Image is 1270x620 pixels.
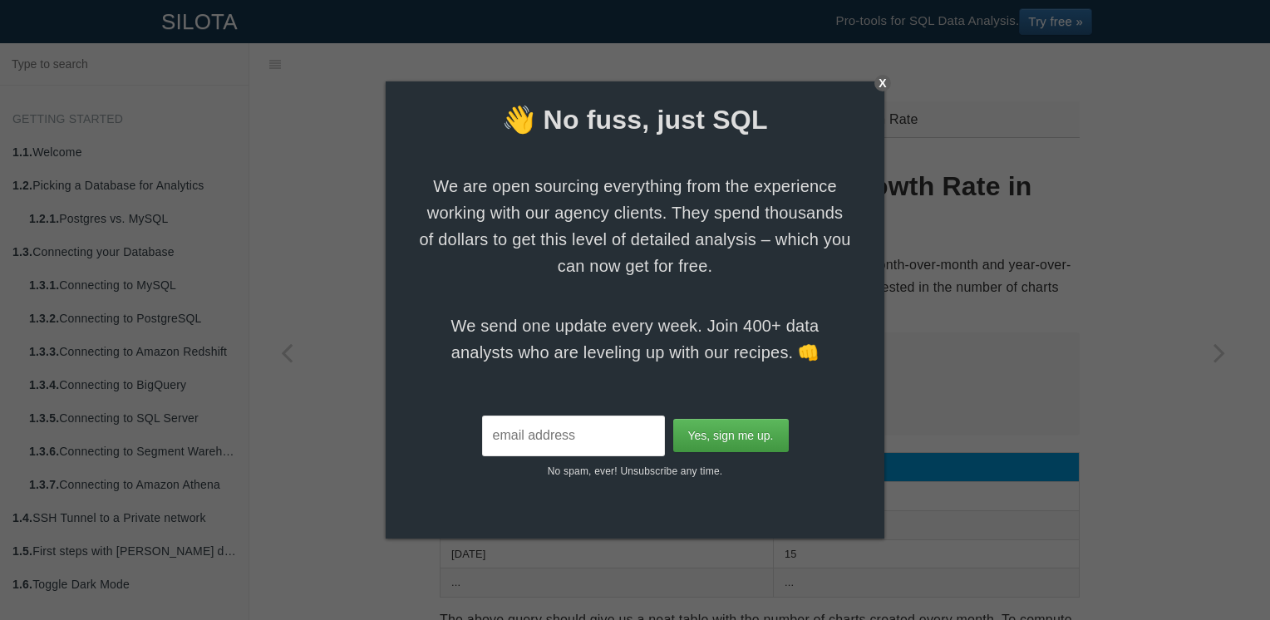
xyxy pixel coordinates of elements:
[874,75,891,91] div: X
[386,456,884,479] p: No spam, ever! Unsubscribe any time.
[419,312,851,366] span: We send one update every week. Join 400+ data analysts who are leveling up with our recipes. 👊
[386,101,884,140] span: 👋 No fuss, just SQL
[673,419,789,452] input: Yes, sign me up.
[482,416,665,456] input: email address
[419,173,851,279] span: We are open sourcing everything from the experience working with our agency clients. They spend t...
